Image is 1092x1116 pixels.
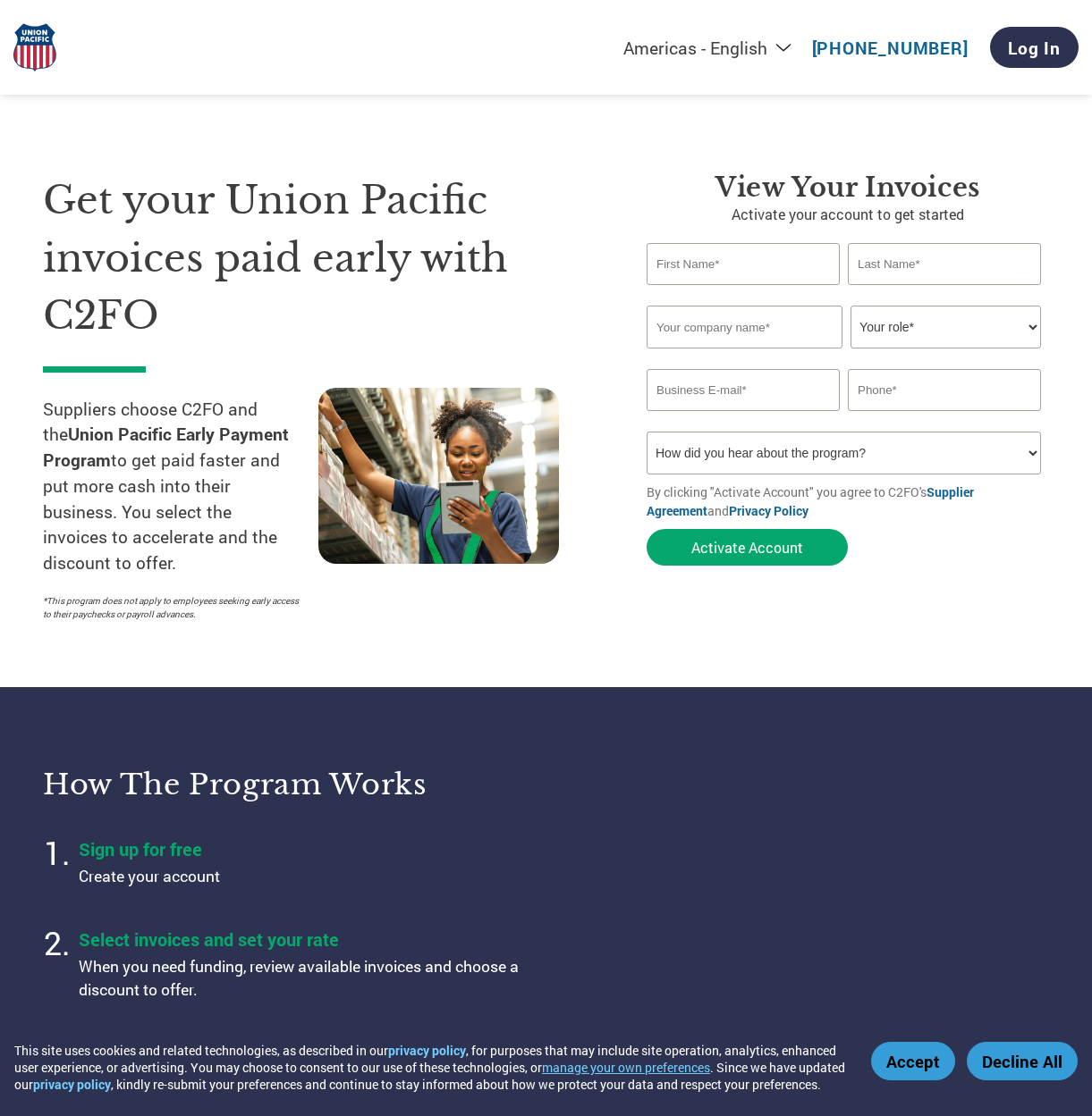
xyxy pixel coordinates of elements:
p: Activate your account to get started [647,204,1049,225]
input: Last Name* [848,243,1041,285]
div: Invalid first name or first name is too long [647,287,840,298]
a: [PHONE_NUMBER] [812,37,969,59]
input: Your company name* [647,306,842,348]
input: First Name* [647,243,840,285]
h3: View Your Invoices [647,172,1049,204]
button: Accept [871,1042,955,1080]
button: manage your own preferences [542,1059,710,1076]
p: Create your account [79,865,524,888]
a: privacy policy [388,1042,466,1059]
button: Activate Account [647,529,848,566]
h4: Select invoices and set your rate [79,927,524,951]
img: Union Pacific [13,23,56,72]
a: privacy policy [33,1076,111,1093]
p: *This program does not apply to employees seeking early access to their paychecks or payroll adva... [43,594,301,621]
div: This site uses cookies and related technologies, as described in our , for purposes that may incl... [14,1042,845,1093]
div: Inavlid Phone Number [848,413,1041,424]
div: Invalid last name or last name is too long [848,287,1041,298]
img: supply chain worker [318,388,559,564]
div: Inavlid Email Address [647,413,840,424]
strong: Union Pacific Early Payment Program [43,423,289,471]
h1: Get your Union Pacific invoices paid early with C2FO [43,172,593,345]
p: By clicking "Activate Account" you agree to C2FO's and [647,482,1049,520]
p: When you need funding, review available invoices and choose a discount to offer. [79,955,524,1003]
button: Decline All [967,1042,1078,1080]
a: Privacy Policy [729,502,808,519]
h3: How the program works [43,767,524,802]
input: Phone* [848,369,1041,411]
input: Invalid Email format [647,369,840,411]
h4: Sign up for free [79,837,524,860]
p: Suppliers choose C2FO and the to get paid faster and put more cash into their business. You selec... [43,397,318,577]
a: Log In [990,27,1079,68]
div: Invalid company name or company name is too long [647,350,1041,362]
select: Title/Role [851,306,1041,348]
